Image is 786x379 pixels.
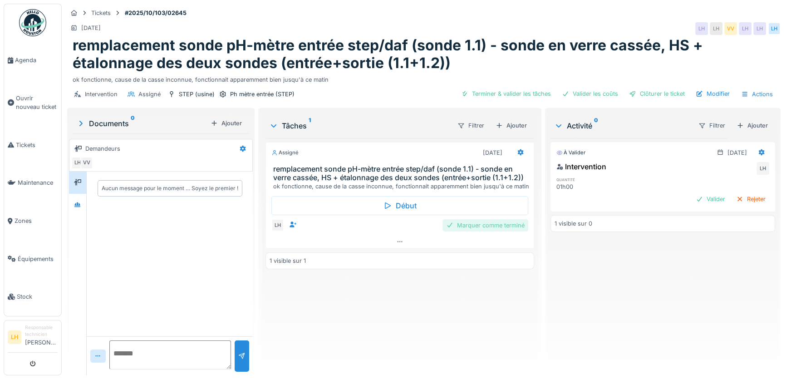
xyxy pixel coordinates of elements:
[73,72,775,84] div: ok fonctionne, cause de la casse inconnue, fonctionnait apparemment bien jusqu'à ce matin
[554,120,691,131] div: Activité
[19,9,46,36] img: Badge_color-CXgf-gQk.svg
[4,240,61,278] a: Équipements
[692,193,729,205] div: Valider
[4,278,61,316] a: Stock
[25,324,58,338] div: Responsable technicien
[309,120,311,131] sup: 1
[737,88,777,101] div: Actions
[179,90,215,98] div: STEP (usine)
[753,22,766,35] div: LH
[138,90,161,98] div: Assigné
[556,149,585,157] div: À valider
[492,119,531,132] div: Ajouter
[625,88,688,100] div: Clôturer le ticket
[273,182,530,191] div: ok fonctionne, cause de la casse inconnue, fonctionnait apparemment bien jusqu'à ce matin
[442,219,528,231] div: Marquer comme terminé
[18,255,58,263] span: Équipements
[271,149,299,157] div: Assigné
[556,161,606,172] div: Intervention
[76,118,207,129] div: Documents
[271,219,284,231] div: LH
[558,88,622,100] div: Valider les coûts
[270,256,306,265] div: 1 visible sur 1
[15,56,58,64] span: Agenda
[556,177,625,182] h6: quantité
[121,9,190,17] strong: #2025/10/103/02645
[85,90,118,98] div: Intervention
[694,119,729,132] div: Filtrer
[8,324,58,353] a: LH Responsable technicien[PERSON_NAME]
[4,164,61,202] a: Maintenance
[739,22,752,35] div: LH
[8,330,21,344] li: LH
[768,22,781,35] div: LH
[757,162,769,175] div: LH
[273,165,530,182] h3: remplacement sonde pH-mètre entrée step/daf (sonde 1.1) - sonde en verre cassée, HS + étalonnage ...
[732,193,769,205] div: Rejeter
[230,90,295,98] div: Ph mètre entrée (STEP)
[16,94,58,111] span: Ouvrir nouveau ticket
[207,117,246,129] div: Ajouter
[453,119,488,132] div: Filtrer
[102,184,238,192] div: Aucun message pour le moment … Soyez le premier !
[594,120,598,131] sup: 0
[71,157,84,169] div: LH
[4,126,61,164] a: Tickets
[727,148,747,157] div: [DATE]
[724,22,737,35] div: VV
[91,9,111,17] div: Tickets
[15,217,58,225] span: Zones
[16,141,58,149] span: Tickets
[269,120,450,131] div: Tâches
[733,119,771,132] div: Ajouter
[556,182,625,191] div: 01h00
[131,118,135,129] sup: 0
[80,157,93,169] div: VV
[457,88,555,100] div: Terminer & valider les tâches
[85,144,120,153] div: Demandeurs
[4,41,61,79] a: Agenda
[4,202,61,240] a: Zones
[695,22,708,35] div: LH
[692,88,733,100] div: Modifier
[483,148,502,157] div: [DATE]
[710,22,722,35] div: LH
[17,292,58,301] span: Stock
[4,79,61,126] a: Ouvrir nouveau ticket
[81,24,101,32] div: [DATE]
[555,219,592,228] div: 1 visible sur 0
[18,178,58,187] span: Maintenance
[25,324,58,350] li: [PERSON_NAME]
[73,37,775,72] h1: remplacement sonde pH-mètre entrée step/daf (sonde 1.1) - sonde en verre cassée, HS + étalonnage ...
[271,196,528,215] div: Début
